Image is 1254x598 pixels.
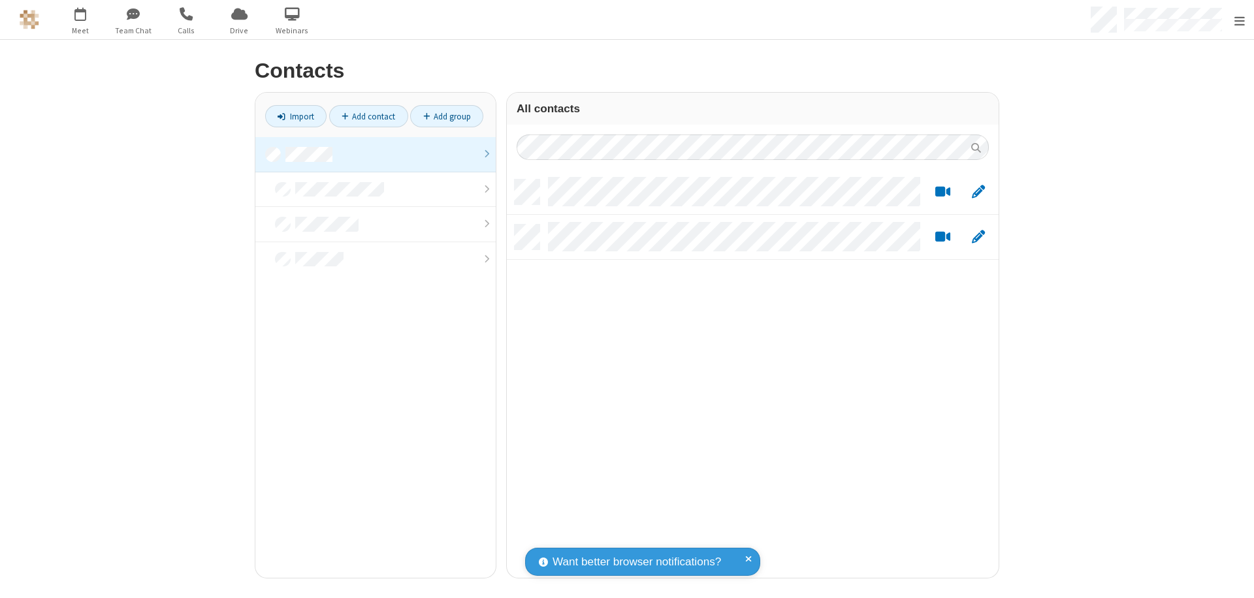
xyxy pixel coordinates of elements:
button: Edit [965,229,991,245]
img: QA Selenium DO NOT DELETE OR CHANGE [20,10,39,29]
a: Add group [410,105,483,127]
h3: All contacts [517,102,989,115]
span: Meet [56,25,105,37]
span: Webinars [268,25,317,37]
button: Edit [965,184,991,200]
div: grid [507,170,999,578]
span: Want better browser notifications? [553,554,721,571]
span: Calls [162,25,211,37]
a: Import [265,105,327,127]
a: Add contact [329,105,408,127]
span: Team Chat [109,25,158,37]
h2: Contacts [255,59,999,82]
span: Drive [215,25,264,37]
button: Start a video meeting [930,184,956,200]
button: Start a video meeting [930,229,956,245]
